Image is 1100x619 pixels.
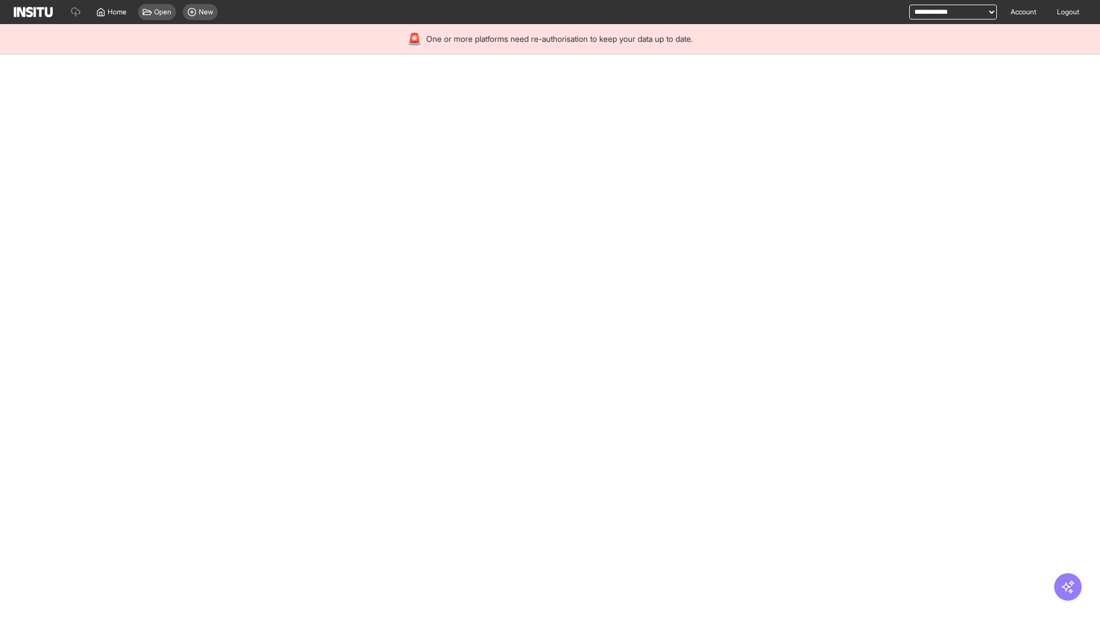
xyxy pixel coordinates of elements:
[426,33,693,45] span: One or more platforms need re-authorisation to keep your data up to date.
[407,31,422,47] div: 🚨
[199,7,213,17] span: New
[108,7,127,17] span: Home
[14,7,53,17] img: Logo
[154,7,171,17] span: Open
